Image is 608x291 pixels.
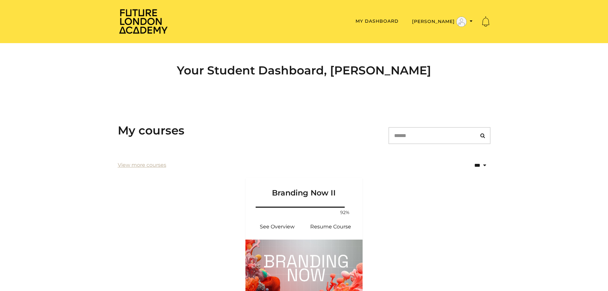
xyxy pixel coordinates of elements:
button: Toggle menu [410,16,475,27]
h3: Branding Now II [253,178,355,198]
h2: Your Student Dashboard, [PERSON_NAME] [118,64,491,77]
h3: My courses [118,124,184,137]
a: View more courses [118,161,166,169]
a: Branding Now II: Resume Course [304,219,358,234]
a: Branding Now II [245,178,363,205]
span: 92% [337,209,352,216]
img: Home Page [118,8,169,34]
a: My Dashboard [356,18,399,24]
select: status [454,158,491,173]
a: Branding Now II: See Overview [251,219,304,234]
